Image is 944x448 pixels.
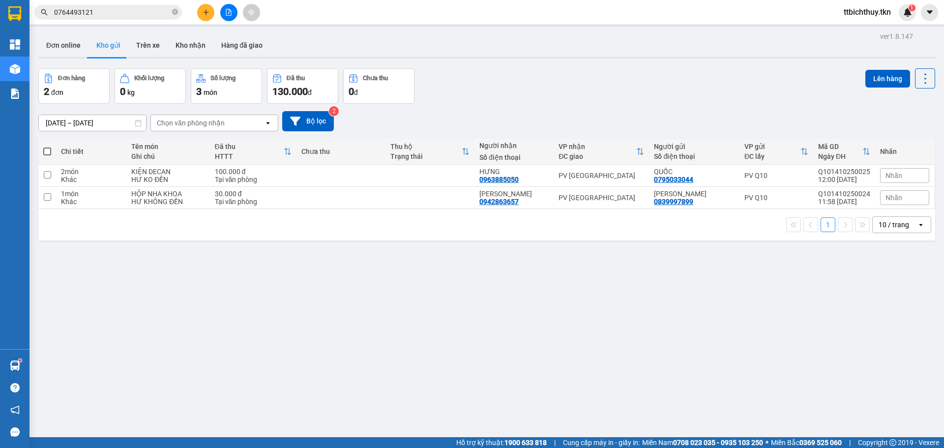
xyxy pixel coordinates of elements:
[61,190,121,198] div: 1 món
[880,148,929,155] div: Nhãn
[654,176,693,183] div: 0795033044
[215,143,284,150] div: Đã thu
[329,106,339,116] sup: 2
[131,198,205,206] div: HƯ KHÔNG ĐỀN
[909,4,915,11] sup: 1
[559,194,644,202] div: PV [GEOGRAPHIC_DATA]
[813,139,875,165] th: Toggle SortBy
[836,6,899,18] span: ttbichthuy.tkn
[818,168,870,176] div: Q101410250025
[213,33,270,57] button: Hàng đã giao
[131,190,205,198] div: HỘP NHA KHOA
[203,9,209,16] span: plus
[889,439,896,446] span: copyright
[642,437,763,448] span: Miền Nam
[215,168,292,176] div: 100.000 đ
[10,383,20,392] span: question-circle
[744,152,800,160] div: ĐC lấy
[654,168,735,176] div: QUỐC
[880,31,913,42] div: ver 1.8.147
[349,86,354,97] span: 0
[559,143,636,150] div: VP nhận
[10,360,20,371] img: warehouse-icon
[131,168,205,176] div: KIỆN DECAN
[479,198,519,206] div: 0942863657
[243,4,260,21] button: aim
[654,143,735,150] div: Người gửi
[131,143,205,150] div: Tên món
[744,143,800,150] div: VP gửi
[479,176,519,183] div: 0963885050
[504,439,547,447] strong: 1900 633 818
[210,75,236,82] div: Số lượng
[479,168,549,176] div: HƯNG
[818,176,870,183] div: 12:00 [DATE]
[10,427,20,437] span: message
[479,142,549,149] div: Người nhận
[168,33,213,57] button: Kho nhận
[215,198,292,206] div: Tại văn phòng
[821,217,835,232] button: 1
[191,68,262,104] button: Số lượng3món
[385,139,474,165] th: Toggle SortBy
[559,172,644,179] div: PV [GEOGRAPHIC_DATA]
[903,8,912,17] img: icon-new-feature
[215,152,284,160] div: HTTT
[390,152,462,160] div: Trạng thái
[51,89,63,96] span: đơn
[172,9,178,15] span: close-circle
[849,437,851,448] span: |
[38,33,88,57] button: Đơn online
[61,198,121,206] div: Khác
[128,33,168,57] button: Trên xe
[744,194,808,202] div: PV Q10
[264,119,272,127] svg: open
[390,143,462,150] div: Thu hộ
[19,359,22,362] sup: 1
[818,198,870,206] div: 11:58 [DATE]
[61,176,121,183] div: Khác
[865,70,910,88] button: Lên hàng
[197,4,214,21] button: plus
[54,7,170,18] input: Tìm tên, số ĐT hoặc mã đơn
[917,221,925,229] svg: open
[654,152,735,160] div: Số điện thoại
[44,86,49,97] span: 2
[554,139,649,165] th: Toggle SortBy
[10,64,20,74] img: warehouse-icon
[88,33,128,57] button: Kho gửi
[354,89,358,96] span: đ
[210,139,297,165] th: Toggle SortBy
[61,148,121,155] div: Chi tiết
[127,89,135,96] span: kg
[363,75,388,82] div: Chưa thu
[10,405,20,415] span: notification
[282,111,334,131] button: Bộ lọc
[563,437,640,448] span: Cung cấp máy in - giấy in:
[220,4,237,21] button: file-add
[215,176,292,183] div: Tại văn phòng
[885,194,902,202] span: Nhãn
[879,220,909,230] div: 10 / trang
[10,89,20,99] img: solution-icon
[479,190,549,198] div: QUỲNH NHƯ
[766,441,768,445] span: ⚪️
[818,190,870,198] div: Q101410250024
[120,86,125,97] span: 0
[654,190,735,198] div: HẢI ĐĂNG
[204,89,217,96] span: món
[10,39,20,50] img: dashboard-icon
[744,172,808,179] div: PV Q10
[799,439,842,447] strong: 0369 525 060
[479,153,549,161] div: Số điện thoại
[771,437,842,448] span: Miền Bắc
[272,86,308,97] span: 130.000
[921,4,938,21] button: caret-down
[41,9,48,16] span: search
[225,9,232,16] span: file-add
[308,89,312,96] span: đ
[910,4,914,11] span: 1
[134,75,164,82] div: Khối lượng
[885,172,902,179] span: Nhãn
[554,437,556,448] span: |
